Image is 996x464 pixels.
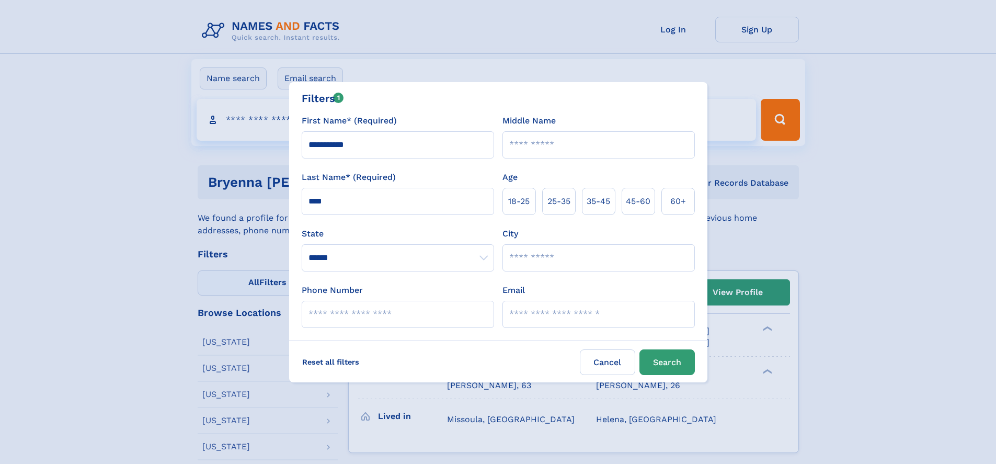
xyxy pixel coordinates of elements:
[302,284,363,297] label: Phone Number
[295,349,366,375] label: Reset all filters
[587,195,610,208] span: 35‑45
[580,349,635,375] label: Cancel
[508,195,530,208] span: 18‑25
[547,195,570,208] span: 25‑35
[302,115,397,127] label: First Name* (Required)
[302,171,396,184] label: Last Name* (Required)
[502,228,518,240] label: City
[502,171,518,184] label: Age
[502,284,525,297] label: Email
[302,228,494,240] label: State
[626,195,650,208] span: 45‑60
[302,90,344,106] div: Filters
[639,349,695,375] button: Search
[502,115,556,127] label: Middle Name
[670,195,686,208] span: 60+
